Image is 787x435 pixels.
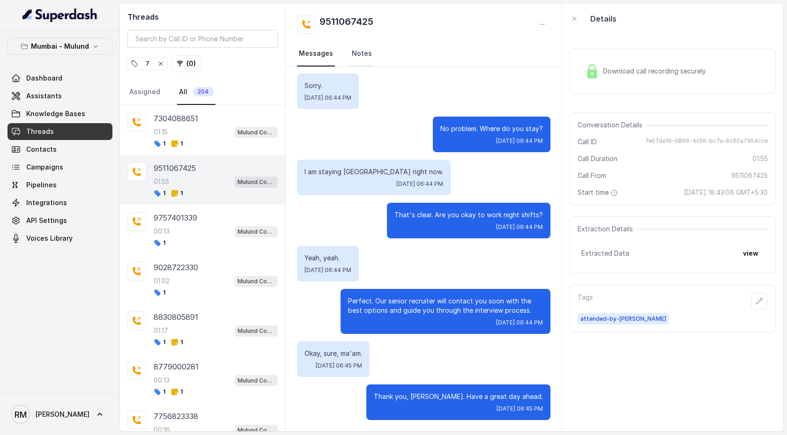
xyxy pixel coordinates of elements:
[7,38,112,55] button: Mumbai - Mulund
[7,88,112,104] a: Assistants
[26,91,62,101] span: Assistants
[578,188,620,197] span: Start time
[171,55,201,72] button: (0)
[26,74,62,83] span: Dashboard
[7,70,112,87] a: Dashboard
[131,59,164,68] div: 7
[154,361,199,372] p: 8779000281
[171,339,183,346] span: 1
[496,319,543,326] span: [DATE] 06:44 PM
[578,171,606,180] span: Call From
[645,137,768,147] span: 7e67de16-6866-4c56-bc7a-6c60a7954cce
[496,137,543,145] span: [DATE] 06:44 PM
[154,162,196,174] p: 9511067425
[15,410,27,420] text: RM
[238,426,275,435] p: Mulund Conviction HR Outbound Assistant
[590,13,616,24] p: Details
[177,80,215,105] a: All204
[154,177,169,186] p: 01:55
[496,223,543,231] span: [DATE] 06:44 PM
[304,81,351,90] p: Sorry.
[394,210,543,220] p: That's clear. Are you okay to work night shifts?
[238,376,275,385] p: Mulund Conviction HR Outbound Assistant
[154,326,168,335] p: 01:17
[7,159,112,176] a: Campaigns
[127,58,168,70] button: 7
[26,145,57,154] span: Contacts
[304,266,351,274] span: [DATE] 06:44 PM
[154,311,198,323] p: 8830805891
[154,388,165,396] span: 1
[7,105,112,122] a: Knowledge Bases
[603,66,710,76] span: Download call recording securely
[154,276,170,286] p: 01:02
[26,234,73,243] span: Voices Library
[31,41,89,52] p: Mumbai - Mulund
[154,411,198,422] p: 7756823338
[578,313,669,324] span: attended-by-[PERSON_NAME]
[193,87,214,96] span: 204
[154,425,170,435] p: 00:16
[154,262,198,273] p: 9028722330
[154,339,165,346] span: 1
[238,227,275,236] p: Mulund Conviction HR Outbound Assistant
[7,212,112,229] a: API Settings
[297,41,550,66] nav: Tabs
[171,388,183,396] span: 1
[127,30,278,48] input: Search by Call ID or Phone Number
[7,123,112,140] a: Threads
[171,190,183,197] span: 1
[304,94,351,102] span: [DATE] 06:44 PM
[26,127,54,136] span: Threads
[731,171,768,180] span: 9511067425
[171,140,183,147] span: 1
[585,64,599,78] img: Lock Icon
[154,376,170,385] p: 00:13
[319,15,373,34] h2: 9511067425
[752,154,768,163] span: 01:55
[7,141,112,158] a: Contacts
[238,326,275,336] p: Mulund Conviction HR Outbound Assistant
[440,124,543,133] p: No problem. Where do you stay?
[7,177,112,193] a: Pipelines
[304,253,351,263] p: Yeah, yeah.
[154,227,170,236] p: 00:13
[578,154,617,163] span: Call Duration
[154,289,165,296] span: 1
[154,127,168,137] p: 01:15
[316,362,362,369] span: [DATE] 06:45 PM
[737,245,764,262] button: view
[26,109,85,118] span: Knowledge Bases
[238,277,275,286] p: Mulund Conviction HR Outbound Assistant
[127,11,278,22] h2: Threads
[578,224,637,234] span: Extraction Details
[578,120,646,130] span: Conversation Details
[154,140,165,147] span: 1
[7,230,112,247] a: Voices Library
[396,180,443,188] span: [DATE] 06:44 PM
[578,137,597,147] span: Call ID
[154,190,165,197] span: 1
[350,41,374,66] a: Notes
[374,392,543,401] p: Thank you, [PERSON_NAME]. Have a great day ahead.
[238,177,275,187] p: Mulund Conviction HR Outbound Assistant
[581,249,629,258] span: Extracted Data
[154,212,197,223] p: 9757401339
[127,80,162,105] a: Assigned
[7,194,112,211] a: Integrations
[297,41,335,66] a: Messages
[304,349,362,358] p: Okay, sure, ma'am.
[304,167,443,177] p: I am staying [GEOGRAPHIC_DATA] right now.
[7,401,112,428] a: [PERSON_NAME]
[348,296,543,315] p: Perfect. Our senior recruiter will contact you soon with the best options and guide you through t...
[22,7,98,22] img: light.svg
[26,162,63,172] span: Campaigns
[497,405,543,413] span: [DATE] 06:45 PM
[684,188,768,197] span: [DATE] 18:43:06 GMT+5:30
[154,113,198,124] p: 7304088651
[578,293,593,310] p: Tags
[238,128,275,137] p: Mulund Conviction HR Outbound Assistant
[36,410,89,419] span: [PERSON_NAME]
[154,239,165,247] span: 1
[26,180,57,190] span: Pipelines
